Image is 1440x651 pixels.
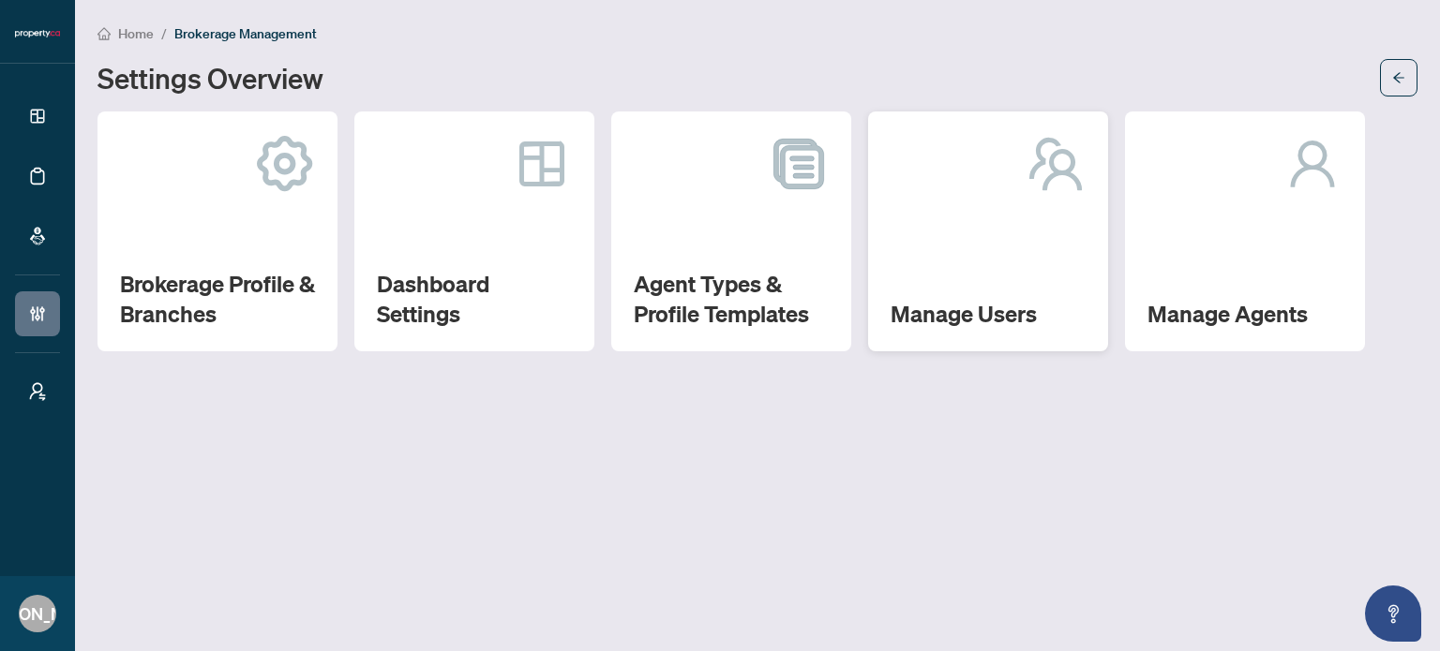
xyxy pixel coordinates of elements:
h2: Manage Agents [1147,299,1342,329]
button: Open asap [1365,585,1421,642]
h1: Settings Overview [97,63,323,93]
h2: Brokerage Profile & Branches [120,269,315,329]
span: arrow-left [1392,71,1405,84]
span: home [97,27,111,40]
h2: Agent Types & Profile Templates [634,269,829,329]
img: logo [15,28,60,39]
span: Home [118,25,154,42]
h2: Dashboard Settings [377,269,572,329]
span: user-switch [28,382,47,401]
li: / [161,22,167,44]
span: Brokerage Management [174,25,317,42]
h2: Manage Users [891,299,1086,329]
